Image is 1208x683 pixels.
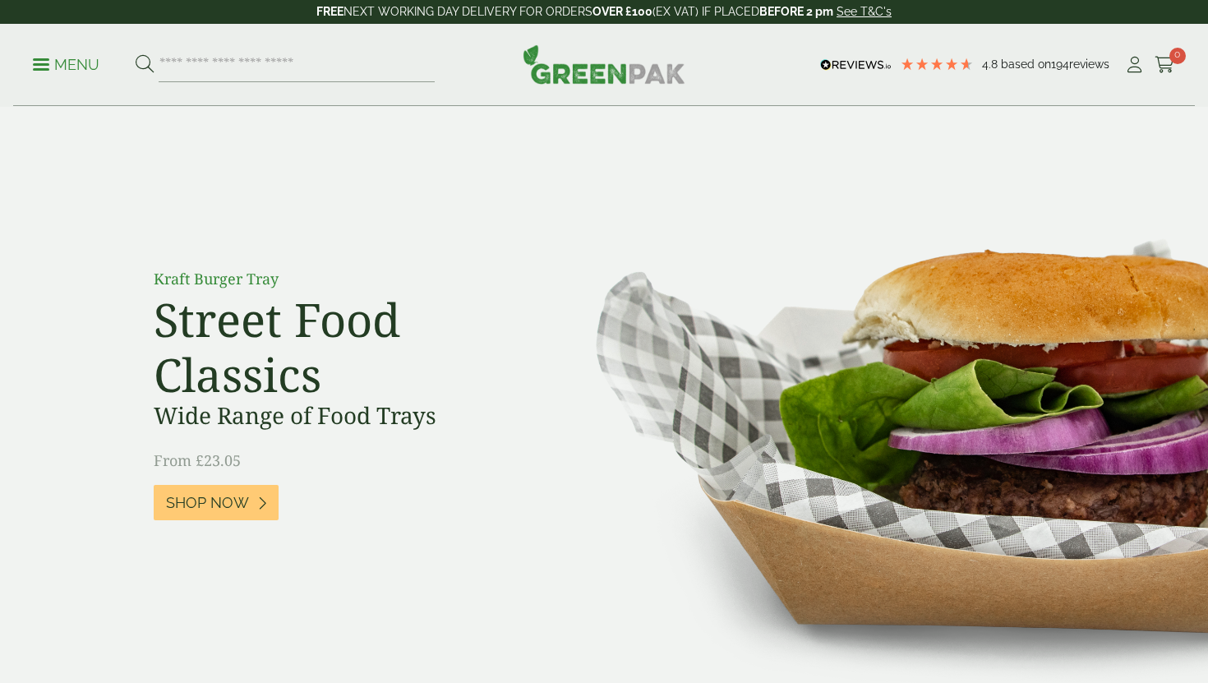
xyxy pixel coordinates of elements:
span: reviews [1069,58,1109,71]
div: 4.78 Stars [900,57,974,72]
p: Menu [33,55,99,75]
strong: OVER £100 [592,5,652,18]
span: From £23.05 [154,450,241,470]
a: Menu [33,55,99,72]
h3: Wide Range of Food Trays [154,402,523,430]
h2: Street Food Classics [154,292,523,402]
a: Shop Now [154,485,279,520]
img: REVIEWS.io [820,59,892,71]
span: 194 [1051,58,1069,71]
img: GreenPak Supplies [523,44,685,84]
p: Kraft Burger Tray [154,268,523,290]
strong: BEFORE 2 pm [759,5,833,18]
span: Shop Now [166,494,249,512]
a: See T&C's [837,5,892,18]
i: My Account [1124,57,1145,73]
span: Based on [1001,58,1051,71]
strong: FREE [316,5,343,18]
i: Cart [1155,57,1175,73]
span: 0 [1169,48,1186,64]
a: 0 [1155,53,1175,77]
span: 4.8 [982,58,1001,71]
